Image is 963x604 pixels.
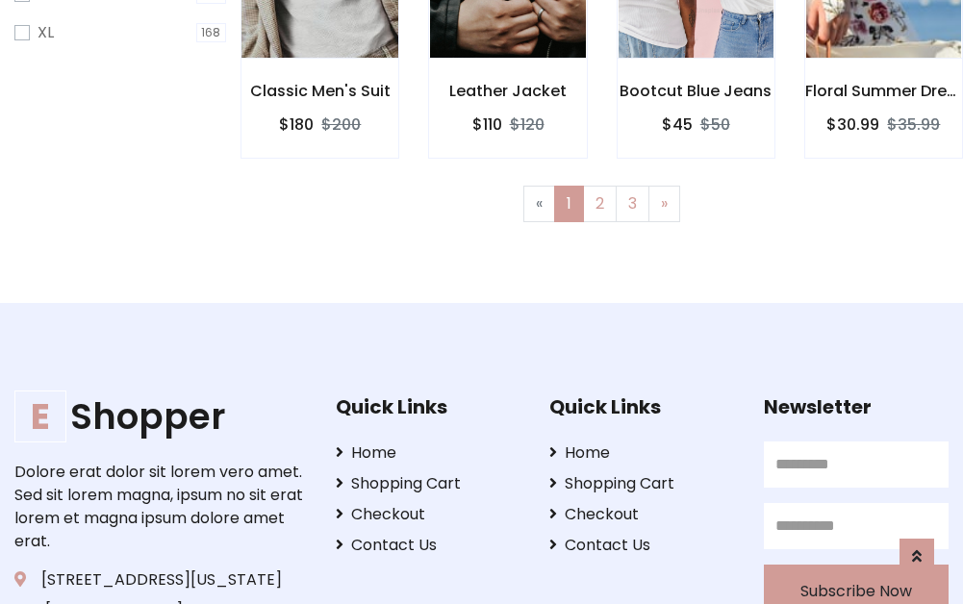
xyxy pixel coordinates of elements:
[826,115,879,134] h6: $30.99
[336,441,520,465] a: Home
[661,192,668,214] span: »
[648,186,680,222] a: Next
[510,113,545,136] del: $120
[255,186,949,222] nav: Page navigation
[616,186,649,222] a: 3
[279,115,314,134] h6: $180
[554,186,584,222] a: 1
[14,395,306,438] h1: Shopper
[662,115,693,134] h6: $45
[14,395,306,438] a: EShopper
[336,503,520,526] a: Checkout
[583,186,617,222] a: 2
[700,113,730,136] del: $50
[549,534,734,557] a: Contact Us
[14,568,306,591] p: [STREET_ADDRESS][US_STATE]
[14,461,306,553] p: Dolore erat dolor sit lorem vero amet. Sed sit lorem magna, ipsum no sit erat lorem et magna ipsu...
[618,82,774,100] h6: Bootcut Blue Jeans
[38,21,54,44] label: XL
[429,82,586,100] h6: Leather Jacket
[14,390,66,442] span: E
[549,395,734,418] h5: Quick Links
[336,395,520,418] h5: Quick Links
[321,113,361,136] del: $200
[549,503,734,526] a: Checkout
[549,441,734,465] a: Home
[336,534,520,557] a: Contact Us
[472,115,502,134] h6: $110
[549,472,734,495] a: Shopping Cart
[196,23,227,42] span: 168
[241,82,398,100] h6: Classic Men's Suit
[805,82,962,100] h6: Floral Summer Dress
[887,113,940,136] del: $35.99
[764,395,949,418] h5: Newsletter
[336,472,520,495] a: Shopping Cart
